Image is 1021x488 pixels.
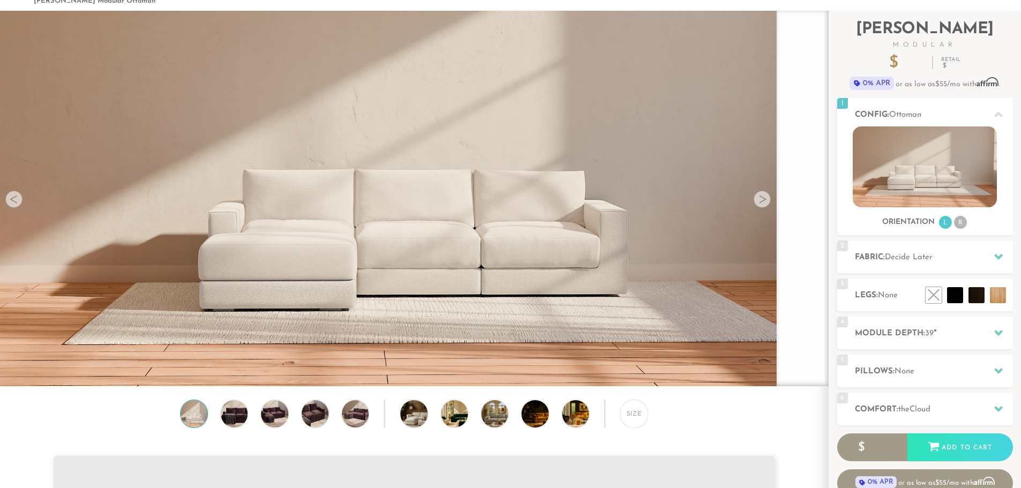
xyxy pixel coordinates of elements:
[943,63,959,69] em: $
[837,21,1013,48] h2: [PERSON_NAME]
[620,400,648,427] div: Size
[562,400,610,427] img: DreamSofa Modular Sofa & Sectional Video Presentation 5
[954,216,967,229] li: R
[855,403,1013,416] h2: Comfort:
[939,216,952,229] li: L
[925,329,934,337] span: 39
[898,406,910,414] span: the
[889,111,921,119] span: Ottoman
[975,440,1013,480] iframe: Chat
[837,98,848,109] span: 1
[889,55,924,71] p: $
[218,400,250,427] img: Landon Modular Ottoman no legs 2
[849,77,894,90] span: 0% APR
[885,253,933,261] span: Decide Later
[855,289,1013,302] h2: Legs:
[855,109,1013,121] h2: Config:
[941,57,960,69] p: Retail
[837,393,848,403] span: 6
[837,42,1013,48] span: Modular
[178,400,210,427] img: Landon Modular Ottoman no legs 1
[339,400,371,427] img: Landon Modular Ottoman no legs 5
[974,477,994,485] span: Affirm
[837,77,1013,90] p: or as low as /mo with .
[855,327,1013,340] h2: Module Depth: "
[258,400,290,427] img: Landon Modular Ottoman no legs 3
[895,367,914,376] span: None
[907,433,1013,462] div: Add to Cart
[400,400,448,427] img: DreamSofa Modular Sofa & Sectional Video Presentation 1
[837,317,848,327] span: 4
[837,279,848,289] span: 3
[935,80,947,88] span: $55
[855,365,1013,378] h2: Pillows:
[935,479,947,486] span: $55
[853,126,997,207] img: landon-sofa-no_legs-no_pillows-1.jpg
[441,400,489,427] img: DreamSofa Modular Sofa & Sectional Video Presentation 2
[837,241,848,251] span: 2
[882,217,935,227] h3: Orientation
[878,291,898,299] span: None
[837,355,848,365] span: 5
[521,400,569,427] img: DreamSofa Modular Sofa & Sectional Video Presentation 4
[299,400,331,427] img: Landon Modular Ottoman no legs 4
[910,406,930,414] span: Cloud
[481,400,529,427] img: DreamSofa Modular Sofa & Sectional Video Presentation 3
[855,251,1013,264] h2: Fabric:
[977,78,999,87] span: Affirm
